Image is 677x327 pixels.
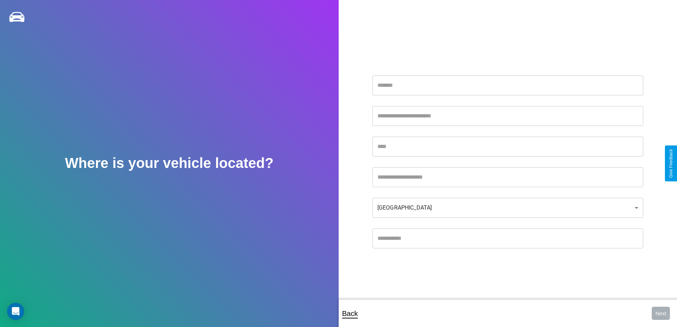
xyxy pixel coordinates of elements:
[342,307,358,320] p: Back
[65,155,274,171] h2: Where is your vehicle located?
[652,307,670,320] button: Next
[372,198,643,218] div: [GEOGRAPHIC_DATA]
[668,149,673,178] div: Give Feedback
[7,303,24,320] div: Open Intercom Messenger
